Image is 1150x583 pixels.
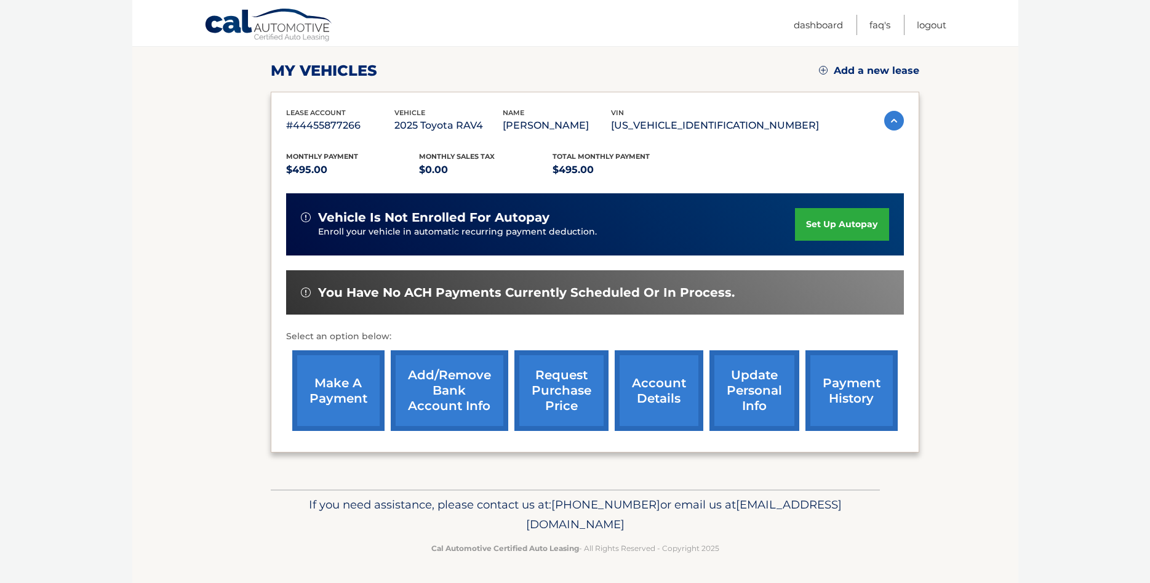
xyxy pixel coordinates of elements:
[286,161,420,179] p: $495.00
[819,65,919,77] a: Add a new lease
[318,210,549,225] span: vehicle is not enrolled for autopay
[292,350,385,431] a: make a payment
[553,161,686,179] p: $495.00
[419,152,495,161] span: Monthly sales Tax
[805,350,898,431] a: payment history
[394,108,425,117] span: vehicle
[318,225,796,239] p: Enroll your vehicle in automatic recurring payment deduction.
[318,285,735,300] span: You have no ACH payments currently scheduled or in process.
[271,62,377,80] h2: my vehicles
[917,15,946,35] a: Logout
[819,66,828,74] img: add.svg
[286,329,904,344] p: Select an option below:
[611,108,624,117] span: vin
[394,117,503,134] p: 2025 Toyota RAV4
[431,544,579,553] strong: Cal Automotive Certified Auto Leasing
[551,497,660,512] span: [PHONE_NUMBER]
[884,111,904,131] img: accordion-active.svg
[503,117,611,134] p: [PERSON_NAME]
[795,208,888,241] a: set up autopay
[279,542,872,555] p: - All Rights Reserved - Copyright 2025
[301,287,311,297] img: alert-white.svg
[553,152,650,161] span: Total Monthly Payment
[204,8,333,44] a: Cal Automotive
[503,108,524,117] span: name
[286,117,394,134] p: #44455877266
[279,495,872,534] p: If you need assistance, please contact us at: or email us at
[615,350,703,431] a: account details
[794,15,843,35] a: Dashboard
[391,350,508,431] a: Add/Remove bank account info
[419,161,553,179] p: $0.00
[526,497,842,531] span: [EMAIL_ADDRESS][DOMAIN_NAME]
[611,117,819,134] p: [US_VEHICLE_IDENTIFICATION_NUMBER]
[709,350,799,431] a: update personal info
[514,350,609,431] a: request purchase price
[301,212,311,222] img: alert-white.svg
[286,152,358,161] span: Monthly Payment
[286,108,346,117] span: lease account
[869,15,890,35] a: FAQ's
